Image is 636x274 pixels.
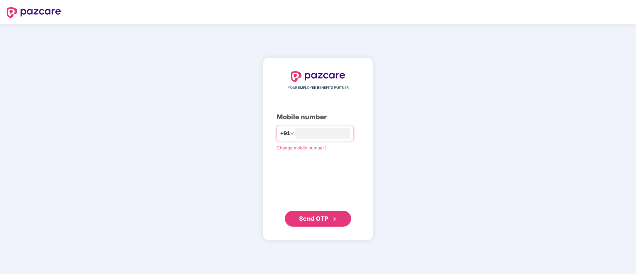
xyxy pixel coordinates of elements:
[290,132,294,136] span: down
[285,211,351,227] button: Send OTPdouble-right
[280,129,290,137] span: +91
[277,112,359,122] div: Mobile number
[7,7,61,18] img: logo
[333,217,337,221] span: double-right
[299,215,329,222] span: Send OTP
[277,145,327,150] a: Change mobile number?
[288,85,349,90] span: YOUR EMPLOYEE BENEFITS PARTNER
[291,71,345,82] img: logo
